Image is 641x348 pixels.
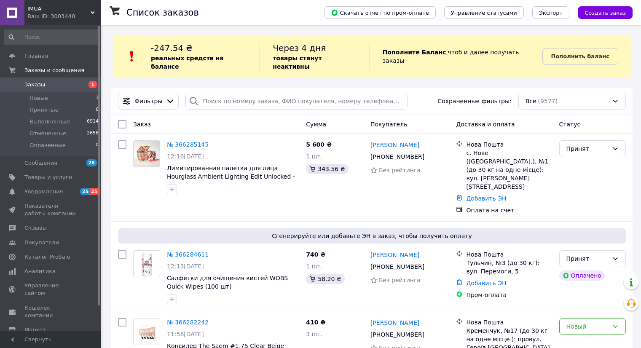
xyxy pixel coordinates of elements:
a: № 366285145 [167,141,209,148]
input: Поиск [4,29,99,45]
div: 58.20 ₴ [306,274,344,284]
span: 1 шт. [306,263,322,270]
span: Маркет [24,326,46,334]
img: Фото товару [134,141,160,167]
span: Покупатели [24,239,59,246]
div: , чтоб и далее получать заказы [370,42,542,71]
span: 28 [86,159,97,166]
a: Лимитированная палетка для лица Hourglass Ambient Lighting Edit Unlocked - Deer 2025 [167,165,295,188]
button: Экспорт [532,6,569,19]
span: Уведомления [24,188,63,195]
span: Доставка и оплата [456,121,515,128]
img: :exclamation: [126,50,138,63]
span: Показатели работы компании [24,202,78,217]
b: Пополнить баланс [551,53,609,59]
a: № 366284611 [167,251,209,258]
span: Отмененные [30,130,66,137]
span: Статус [559,121,581,128]
span: Сумма [306,121,326,128]
div: 343.56 ₴ [306,164,348,174]
button: Создать заказ [578,6,633,19]
button: Скачать отчет по пром-оплате [324,6,436,19]
span: Экспорт [539,10,563,16]
span: 740 ₴ [306,251,325,258]
b: реальных средств на балансе [151,55,224,70]
div: Нова Пошта [466,250,552,259]
a: Фото товару [133,250,160,277]
span: Товары и услуги [24,174,72,181]
span: Аналитика [24,268,56,275]
a: Салфетки для очищения кистей WOBS Quick Wipes (100 шт) [167,275,288,290]
div: Новый [566,322,609,331]
span: 1 [96,94,99,102]
span: Кошелек компании [24,304,78,319]
span: Сообщения [24,159,57,167]
b: Пополните Баланс [383,49,446,56]
span: 410 ₴ [306,319,325,326]
span: Скачать отчет по пром-оплате [331,9,429,16]
a: Добавить ЭН [466,280,506,286]
div: Нова Пошта [466,140,552,149]
span: Управление статусами [451,10,517,16]
button: Управление статусами [444,6,524,19]
span: Сохраненные фильтры: [437,97,511,105]
div: Тульчин, №3 (до 30 кг): вул. Перемоги, 5 [466,259,552,276]
span: Заказ [133,121,151,128]
span: Выполненные [30,118,70,126]
span: Фильтры [134,97,162,105]
div: Оплата на счет [466,206,552,214]
span: 25 [90,188,99,195]
span: Принятые [30,106,59,114]
div: Принят [566,144,609,153]
span: Создать заказ [585,10,626,16]
span: Управление сайтом [24,282,78,297]
span: -247.54 ₴ [151,43,193,53]
span: 2656 [87,130,99,137]
span: Заказы [24,81,45,88]
div: Оплачено [559,270,605,281]
input: Поиск по номеру заказа, ФИО покупателя, номеру телефона, Email, номеру накладной [185,93,408,110]
span: Сгенерируйте или добавьте ЭН в заказ, чтобы получить оплату [121,232,622,240]
span: 3 шт. [306,331,322,337]
a: Пополнить баланс [542,48,618,65]
div: Нова Пошта [466,318,552,327]
img: Фото товару [139,251,154,277]
span: 12:13[DATE] [167,263,204,270]
span: 25 [80,188,90,195]
div: с. Нове ([GEOGRAPHIC_DATA].), №1 (до 30 кг на одне місце): вул. [PERSON_NAME][STREET_ADDRESS] [466,149,552,191]
span: Заказы и сообщения [24,67,84,74]
span: 0 [96,142,99,149]
span: 12:16[DATE] [167,153,204,160]
div: Ваш ID: 3003440 [27,13,101,20]
span: 5 600 ₴ [306,141,332,148]
div: [PHONE_NUMBER] [369,151,426,163]
a: Добавить ЭН [466,195,506,202]
a: Фото товару [133,140,160,167]
span: Покупатель [370,121,408,128]
span: 1 шт. [306,153,322,160]
div: [PHONE_NUMBER] [369,261,426,273]
a: Фото товару [133,318,160,345]
span: Каталог ProSale [24,253,70,261]
b: товары станут неактивны [273,55,322,70]
span: 6 [96,106,99,114]
span: 1 [89,81,97,88]
span: IMUA [27,5,91,13]
a: Создать заказ [569,9,633,16]
span: Без рейтинга [379,277,421,284]
div: Пром-оплата [466,291,552,299]
span: Все [526,97,536,105]
span: 6914 [87,118,99,126]
span: Отзывы [24,224,47,232]
span: (9577) [538,98,558,104]
span: Оплаченные [30,142,66,149]
h1: Список заказов [126,8,199,18]
span: 11:58[DATE] [167,331,204,337]
div: Принят [566,254,609,263]
a: [PERSON_NAME] [370,319,419,327]
div: [PHONE_NUMBER] [369,329,426,340]
a: [PERSON_NAME] [370,251,419,259]
span: Через 4 дня [273,43,326,53]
